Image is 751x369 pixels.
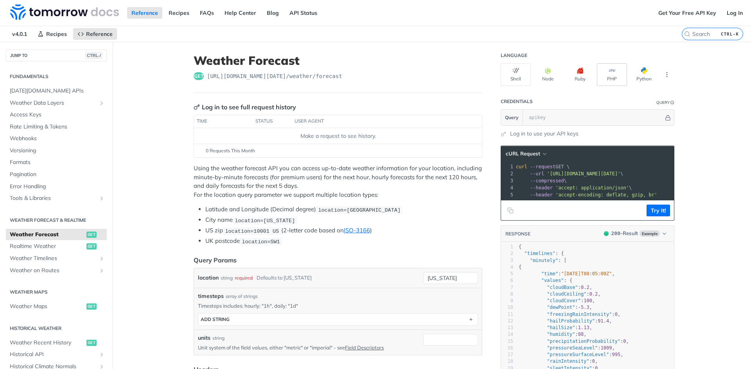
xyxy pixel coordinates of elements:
[10,194,97,202] span: Tools & Libraries
[46,30,67,37] span: Recipes
[501,264,513,271] div: 4
[670,101,674,105] i: Information
[547,305,575,310] span: "dewPoint"
[6,337,107,349] a: Weather Recent Historyget
[285,7,322,19] a: API Status
[578,325,589,330] span: 1.13
[501,110,523,125] button: Query
[519,312,620,317] span: : ,
[684,31,690,37] svg: Search
[6,253,107,264] a: Weather TimelinesShow subpages for Weather Timelines
[516,164,570,169] span: GET \
[99,351,105,358] button: Show subpages for Historical API
[581,285,589,290] span: 0.2
[516,178,567,184] span: \
[505,230,531,238] button: RESPONSE
[198,334,210,342] label: units
[221,272,233,283] div: string
[207,72,342,80] span: https://api.tomorrow.io/v4/weather/forecast
[501,271,513,277] div: 5
[547,171,620,176] span: '[URL][DOMAIN_NAME][DATE]'
[547,312,612,317] span: "freezingRainIntensity"
[722,7,747,19] a: Log In
[664,114,672,121] button: Hide
[547,358,589,364] span: "rainIntensity"
[547,325,575,330] span: "hailSize"
[6,241,107,252] a: Realtime Weatherget
[194,104,200,110] svg: Key
[578,332,584,337] span: 88
[99,255,105,262] button: Show subpages for Weather Timelines
[654,7,720,19] a: Get Your Free API Key
[505,114,519,121] span: Query
[501,331,513,338] div: 14
[547,285,578,290] span: "cloudBase"
[6,145,107,157] a: Versioning
[194,72,204,80] span: get
[547,345,598,351] span: "pressureSeaLevel"
[235,272,253,283] div: required
[555,192,657,198] span: 'accept-encoding: deflate, gzip, br'
[519,291,601,297] span: : ,
[561,271,612,276] span: "[DATE]T08:05:00Z"
[519,278,572,283] span: : {
[533,63,563,86] button: Node
[262,7,283,19] a: Blog
[516,185,632,191] span: \
[501,351,513,358] div: 17
[6,349,107,360] a: Historical APIShow subpages for Historical API
[6,169,107,180] a: Pagination
[519,244,521,250] span: {
[242,239,280,244] span: location=SW1
[235,217,295,223] span: location=[US_STATE]
[344,226,370,234] a: ISO-3166
[194,115,253,128] th: time
[205,216,482,225] li: City name
[516,164,527,169] span: curl
[197,132,479,140] div: Make a request to see history.
[501,191,514,198] div: 5
[519,258,567,263] span: : [
[194,255,237,265] div: Query Params
[10,123,105,131] span: Rate Limiting & Tokens
[194,53,482,68] h1: Weather Forecast
[205,237,482,246] li: UK postcode
[547,298,581,303] span: "cloudCover"
[656,100,674,105] div: QueryInformation
[6,109,107,121] a: Access Keys
[519,285,592,290] span: : ,
[6,265,107,276] a: Weather on RoutesShow subpages for Weather on Routes
[640,230,660,237] span: Example
[6,97,107,109] a: Weather Data LayersShow subpages for Weather Data Layers
[611,230,620,236] span: 200
[501,277,513,284] div: 6
[541,278,564,283] span: "values"
[501,284,513,291] div: 7
[6,121,107,133] a: Rate Limiting & Tokens
[10,351,97,358] span: Historical API
[10,159,105,166] span: Formats
[10,135,105,143] span: Webhooks
[345,344,384,351] a: Field Descriptors
[205,205,482,214] li: Latitude and Longitude (Decimal degree)
[600,230,670,237] button: 200200-ResultExample
[501,163,514,170] div: 1
[519,358,598,364] span: : ,
[623,339,626,344] span: 0
[547,352,609,357] span: "pressureSurfaceLevel"
[524,251,555,256] span: "timelines"
[581,305,589,310] span: 5.3
[86,30,113,37] span: Reference
[6,229,107,241] a: Weather Forecastget
[530,258,558,263] span: "minutely"
[501,324,513,331] div: 13
[519,264,521,270] span: {
[555,185,629,191] span: 'accept: application/json'
[212,335,225,342] div: string
[85,52,102,59] span: CTRL-/
[584,298,592,303] span: 100
[6,289,107,296] h2: Weather Maps
[10,242,84,250] span: Realtime Weather
[516,171,623,176] span: \
[519,325,592,330] span: : ,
